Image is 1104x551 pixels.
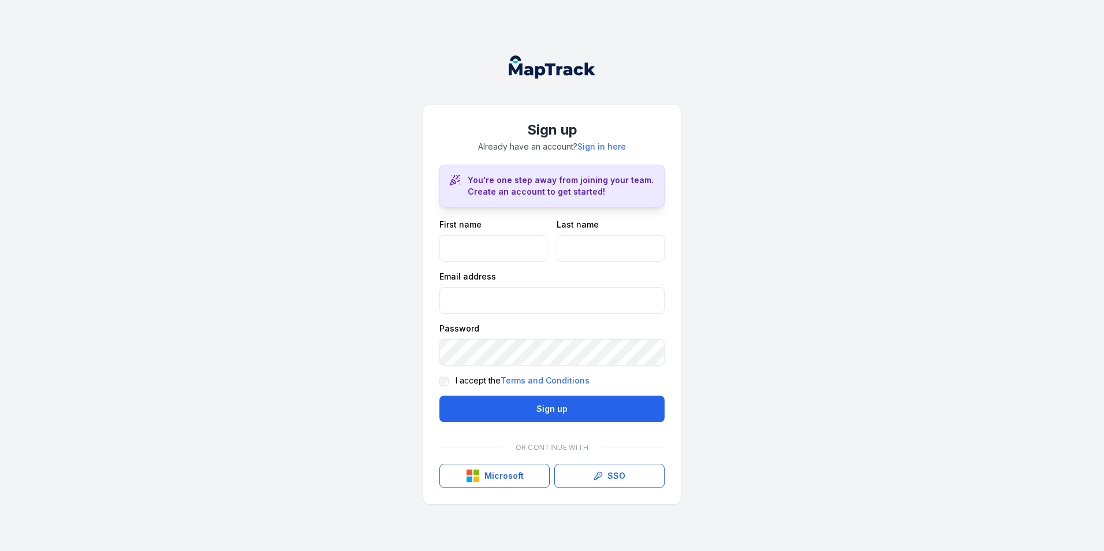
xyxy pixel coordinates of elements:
[478,142,626,151] span: Already have an account?
[439,271,496,282] label: Email address
[439,436,665,459] div: Or continue with
[439,219,482,230] label: First name
[439,323,479,334] label: Password
[577,141,626,152] a: Sign in here
[439,464,550,488] button: Microsoft
[468,174,655,198] h3: You're one step away from joining your team. Create an account to get started!
[554,464,665,488] a: SSO
[439,121,665,139] h1: Sign up
[456,375,590,386] label: I accept the
[490,55,614,79] nav: Global
[439,396,665,422] button: Sign up
[557,219,599,230] label: Last name
[501,375,590,386] a: Terms and Conditions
